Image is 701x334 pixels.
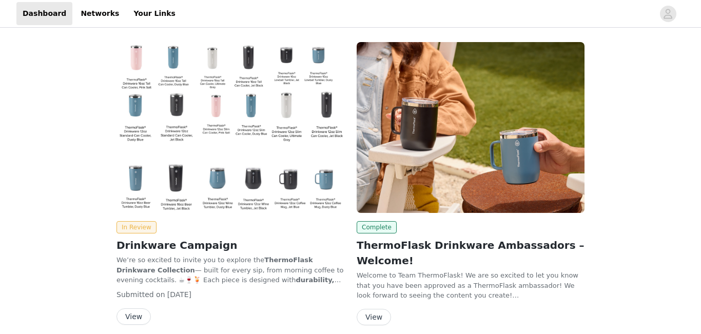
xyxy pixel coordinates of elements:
span: Submitted on [116,290,165,299]
div: avatar [663,6,673,22]
span: In Review [116,221,157,233]
img: ThermoFlask [357,42,585,213]
p: We’re so excited to invite you to explore the — built for every sip, from morning coffee to eveni... [116,255,344,285]
h2: Drinkware Campaign [116,238,344,253]
a: Your Links [127,2,182,25]
h2: ThermoFlask Drinkware Ambassadors – Welcome! [357,238,585,268]
button: View [116,308,151,325]
span: Complete [357,221,397,233]
img: ThermoFlask [116,42,344,213]
a: View [357,313,391,321]
a: Dashboard [16,2,72,25]
button: View [357,309,391,325]
a: Networks [74,2,125,25]
a: View [116,313,151,321]
span: [DATE] [167,290,191,299]
p: Welcome to Team ThermoFlask! We are so excited to let you know that you have been approved as a T... [357,270,585,301]
strong: ThermoFlask Drinkware Collection [116,256,313,274]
